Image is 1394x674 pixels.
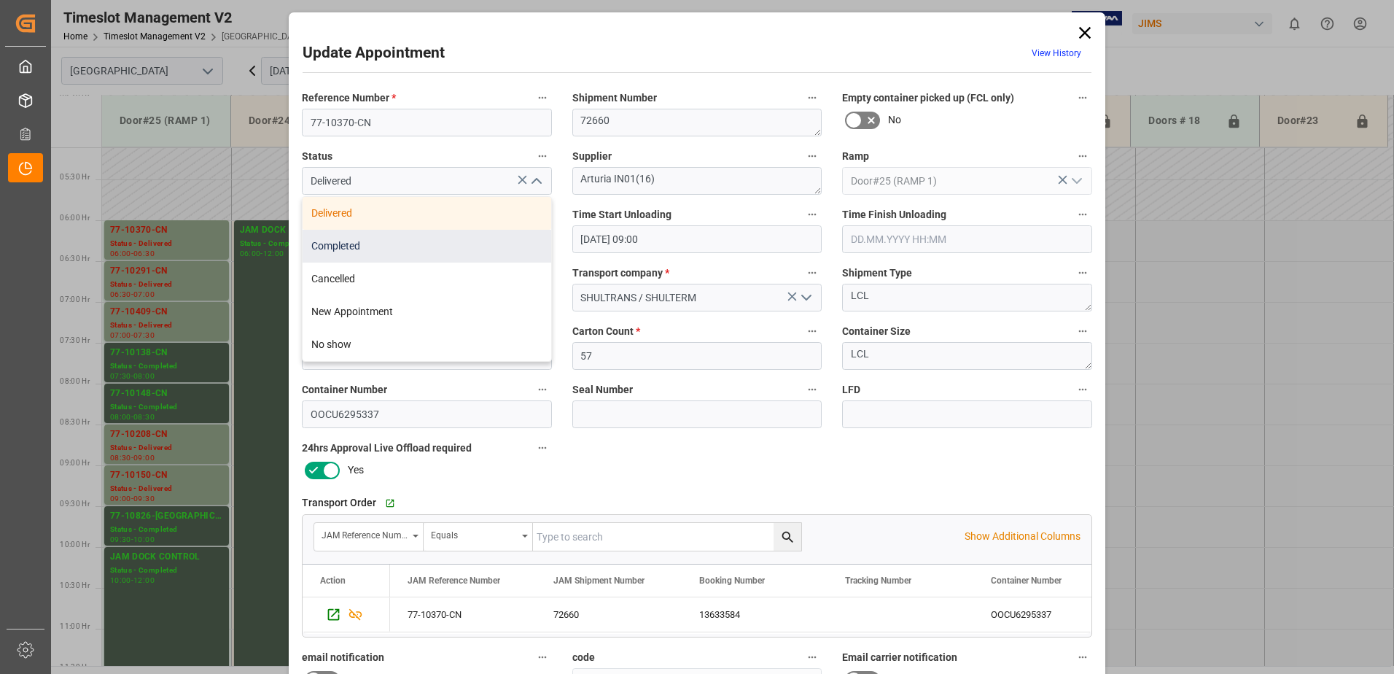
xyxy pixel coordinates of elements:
[842,650,957,665] span: Email carrier notification
[533,523,801,551] input: Type to search
[803,88,822,107] button: Shipment Number
[572,266,669,281] span: Transport company
[303,42,445,65] h2: Update Appointment
[302,382,387,398] span: Container Number
[842,284,1092,311] textarea: LCL
[774,523,801,551] button: search button
[302,441,472,456] span: 24hrs Approval Live Offload required
[348,462,364,478] span: Yes
[572,167,822,195] textarea: Arturia IN01(16)
[1064,170,1086,193] button: open menu
[842,382,860,398] span: LFD
[1073,88,1092,107] button: Empty container picked up (FCL only)
[320,576,346,586] div: Action
[965,529,1080,544] p: Show Additional Columns
[314,523,424,551] button: open menu
[803,648,822,667] button: code
[842,342,1092,370] textarea: LCL
[533,147,552,166] button: Status
[303,328,551,361] div: No show
[803,147,822,166] button: Supplier
[572,149,612,164] span: Supplier
[1073,322,1092,341] button: Container Size
[303,263,551,295] div: Cancelled
[572,90,657,106] span: Shipment Number
[699,576,765,586] span: Booking Number
[842,90,1014,106] span: Empty container picked up (FCL only)
[302,650,384,665] span: email notification
[842,225,1092,253] input: DD.MM.YYYY HH:MM
[302,495,376,511] span: Transport Order
[973,597,1119,632] div: OOCU6295337
[803,380,822,399] button: Seal Number
[303,295,551,328] div: New Appointment
[842,207,946,222] span: Time Finish Unloading
[842,324,911,339] span: Container Size
[390,597,536,632] div: 77-10370-CN
[803,263,822,282] button: Transport company *
[302,149,332,164] span: Status
[888,112,901,128] span: No
[533,380,552,399] button: Container Number
[533,438,552,457] button: 24hrs Approval Live Offload required
[303,197,551,230] div: Delivered
[533,648,552,667] button: email notification
[303,597,390,632] div: Press SPACE to select this row.
[533,88,552,107] button: Reference Number *
[845,576,911,586] span: Tracking Number
[572,225,822,253] input: DD.MM.YYYY HH:MM
[842,266,912,281] span: Shipment Type
[1073,263,1092,282] button: Shipment Type
[842,149,869,164] span: Ramp
[431,525,517,542] div: Equals
[322,525,408,542] div: JAM Reference Number
[424,523,533,551] button: open menu
[302,90,396,106] span: Reference Number
[1073,380,1092,399] button: LFD
[682,597,828,632] div: 13633584
[553,576,645,586] span: JAM Shipment Number
[303,230,551,263] div: Completed
[302,167,552,195] input: Type to search/select
[803,322,822,341] button: Carton Count *
[842,167,1092,195] input: Type to search/select
[1073,205,1092,224] button: Time Finish Unloading
[536,597,682,632] div: 72660
[572,324,640,339] span: Carton Count
[572,382,633,398] span: Seal Number
[1073,648,1092,667] button: Email carrier notification
[572,207,671,222] span: Time Start Unloading
[991,576,1062,586] span: Container Number
[1032,48,1081,58] a: View History
[795,287,817,309] button: open menu
[1073,147,1092,166] button: Ramp
[572,109,822,136] textarea: 72660
[408,576,500,586] span: JAM Reference Number
[572,650,595,665] span: code
[524,170,546,193] button: close menu
[803,205,822,224] button: Time Start Unloading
